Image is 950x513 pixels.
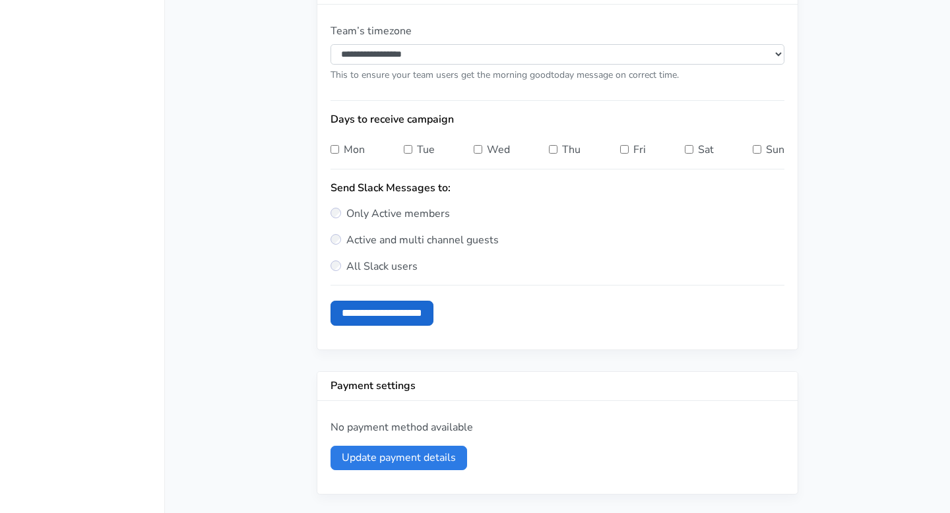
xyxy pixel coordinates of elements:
label: Wed [487,142,510,158]
label: Thu [562,142,581,158]
h5: Payment settings [331,380,557,392]
h2: Send Slack Messages to: [331,182,784,195]
label: Sun [766,142,784,158]
label: Active and multi channel guests [331,221,784,247]
a: Update payment details [331,446,467,470]
h2: Days to receive campaign [331,113,784,126]
label: Tue [417,142,435,158]
p: No payment method available [331,419,784,435]
label: Team’s timezone [331,23,412,39]
label: Fri [633,142,646,158]
label: Only Active members [331,195,784,221]
label: Mon [344,142,365,158]
label: All Slack users [331,247,784,274]
p: This to ensure your team users get the morning goodtoday message on correct time. [331,68,784,82]
label: Sat [698,142,714,158]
